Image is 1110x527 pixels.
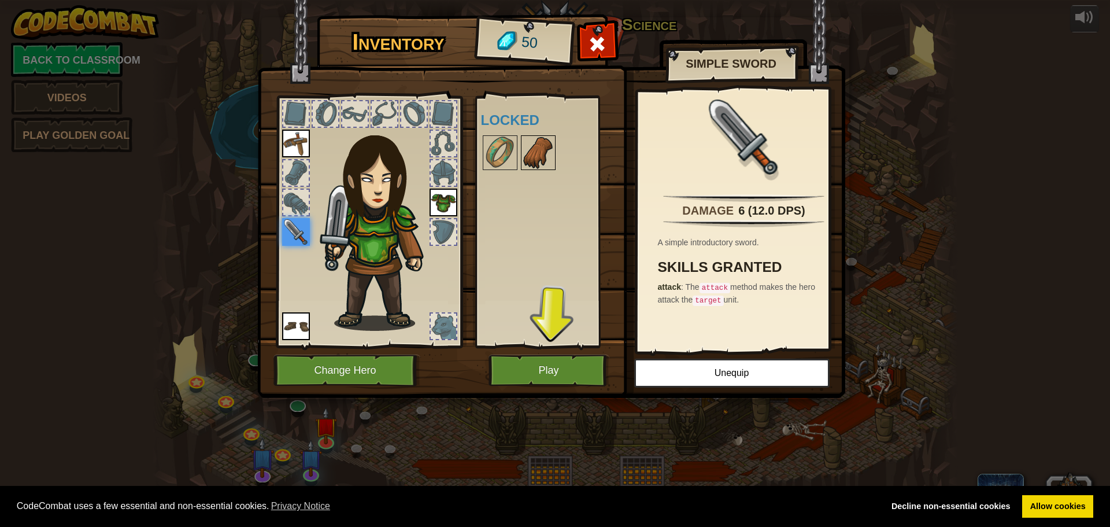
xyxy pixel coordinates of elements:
[700,283,730,293] code: attack
[658,260,836,275] h3: Skills Granted
[522,137,554,169] img: portrait.png
[282,130,310,157] img: portrait.png
[677,57,786,70] h2: Simple Sword
[273,355,420,386] button: Change Hero
[658,237,836,248] div: A simple introductory sword.
[706,99,782,175] img: portrait.png
[489,355,609,386] button: Play
[430,189,457,216] img: portrait.png
[17,497,875,515] span: CodeCombat uses a few essential and non-essential cookies.
[520,32,538,54] span: 50
[663,220,824,227] img: hr.png
[282,312,310,340] img: portrait.png
[481,113,626,128] h4: Locked
[658,282,816,304] span: The method makes the hero attack the unit.
[282,218,310,246] img: portrait.png
[681,282,686,292] span: :
[634,359,830,388] button: Unequip
[883,495,1018,518] a: deny cookies
[484,137,516,169] img: portrait.png
[320,118,444,331] img: guardian_hair.png
[663,194,824,202] img: hr.png
[738,202,805,219] div: 6 (12.0 DPS)
[658,282,681,292] strong: attack
[682,202,734,219] div: Damage
[1022,495,1093,518] a: allow cookies
[693,296,723,306] code: target
[325,31,472,55] h1: Inventory
[269,497,332,515] a: learn more about cookies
